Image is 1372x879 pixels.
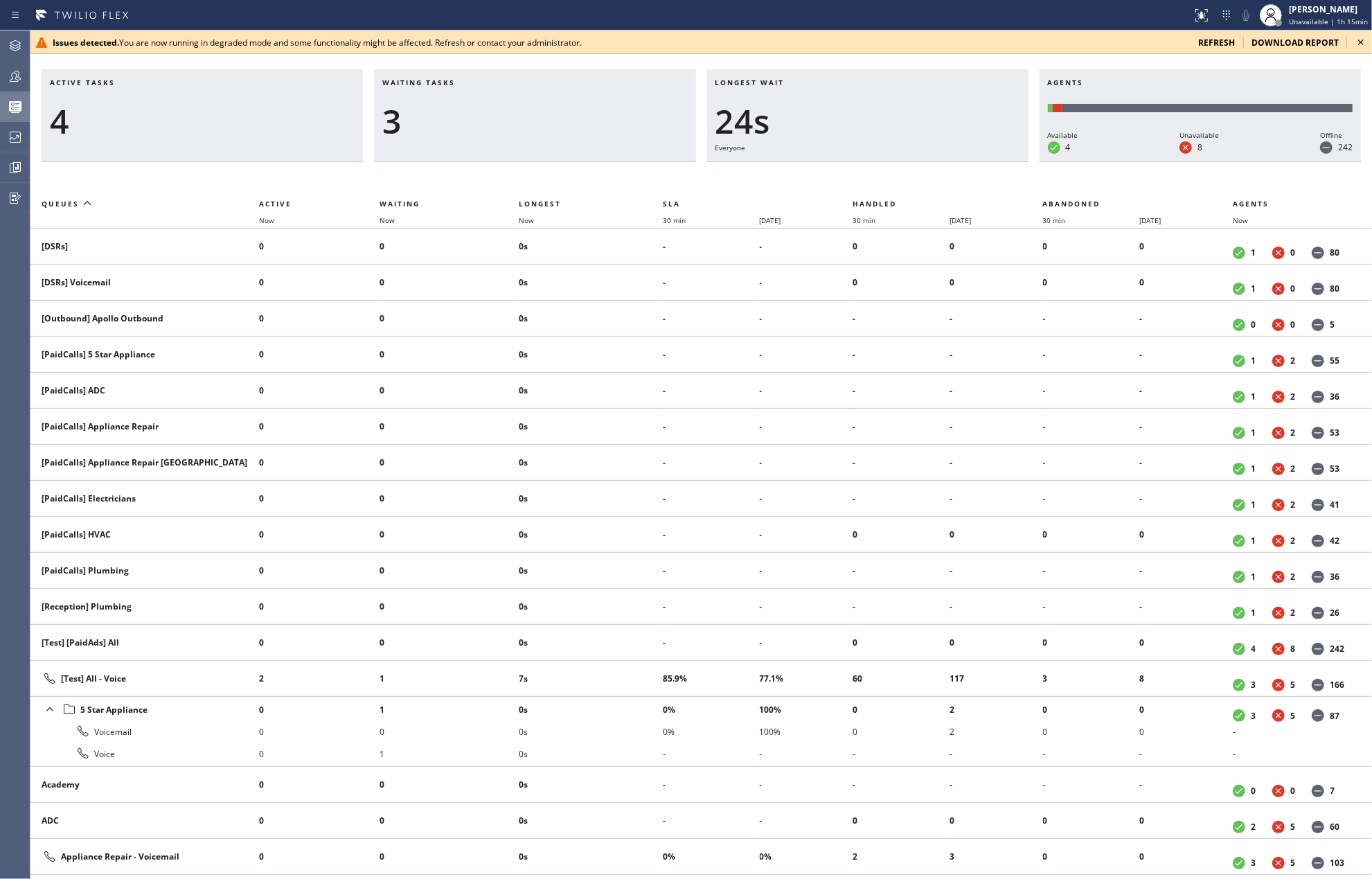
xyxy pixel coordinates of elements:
li: 0 [1139,236,1233,258]
li: 0 [853,720,950,743]
span: Handled [853,199,896,208]
dt: Unavailable [1272,427,1285,439]
dt: Available [1233,247,1245,259]
li: 3 [1043,668,1140,690]
dd: 1 [1251,571,1256,583]
span: [DATE] [760,215,781,225]
li: - [950,560,1043,582]
li: - [853,344,950,366]
li: 0 [259,452,380,474]
div: Available [1048,129,1078,141]
li: 0 [259,720,380,743]
span: Abandoned [1043,199,1101,208]
li: - [950,416,1043,438]
li: - [853,743,950,765]
dd: 4 [1066,141,1071,153]
dd: 166 [1330,679,1344,691]
dt: Offline [1312,571,1324,583]
li: 117 [950,668,1043,690]
li: 0 [853,272,950,294]
li: - [760,344,853,366]
dt: Unavailable [1272,535,1285,547]
dd: 2 [1290,499,1295,510]
dt: Offline [1312,643,1324,655]
dt: Offline [1312,463,1324,475]
div: You are now running in degraded mode and some functionality might be affected. Refresh or contact... [53,37,1187,48]
li: 0s [519,720,663,743]
li: 0% [663,720,760,743]
li: 85.9% [663,668,760,690]
li: 0s [519,308,663,330]
li: - [663,488,760,510]
li: - [1043,308,1140,330]
span: Unavailable | 1h 15min [1289,17,1368,26]
dd: 1 [1251,463,1256,474]
li: - [1043,344,1140,366]
li: 1 [380,743,519,765]
div: [Test] [PaidAds] All [42,637,248,648]
div: [Reception] Plumbing [42,601,248,612]
div: [Test] All - Voice [42,671,248,687]
li: 0s [519,488,663,510]
div: [PaidCalls] Appliance Repair [42,420,248,432]
dd: 41 [1330,499,1339,510]
li: - [853,452,950,474]
li: 0 [259,560,380,582]
li: 0s [519,596,663,618]
dd: 5 [1290,710,1295,722]
dt: Available [1233,391,1245,403]
li: - [950,308,1043,330]
li: 0 [259,632,380,654]
li: 1 [380,668,519,690]
dd: 1 [1251,355,1256,366]
li: 0 [380,596,519,618]
span: 30 min [1043,215,1066,225]
li: 0s [519,560,663,582]
li: - [1139,596,1233,618]
li: - [1139,452,1233,474]
dd: 242 [1338,141,1353,153]
li: - [853,308,950,330]
li: 0% [663,698,760,720]
dd: 0 [1290,283,1295,294]
dt: Offline [1312,709,1324,722]
li: - [663,452,760,474]
li: - [1233,720,1355,743]
dt: Offline [1312,679,1324,691]
li: - [760,524,853,546]
dd: 8 [1290,643,1295,655]
li: 100% [760,698,853,720]
li: - [950,596,1043,618]
dt: Offline [1312,283,1324,295]
dd: 2 [1290,355,1295,366]
li: 0s [519,452,663,474]
li: 0 [380,308,519,330]
li: 0 [853,632,950,654]
dt: Unavailable [1272,709,1285,722]
li: 0 [950,236,1043,258]
dt: Available [1233,709,1245,722]
li: - [1139,416,1233,438]
dt: Available [1233,571,1245,583]
li: 0 [1139,720,1233,743]
li: - [663,380,760,402]
li: - [1139,380,1233,402]
div: Unavailable: 8 [1053,104,1062,112]
li: - [853,560,950,582]
dt: Offline [1312,427,1324,439]
li: 0 [259,380,380,402]
li: 2 [950,698,1043,720]
div: Unavailable [1179,129,1219,141]
li: 0 [380,344,519,366]
span: Now [1233,215,1248,225]
dd: 53 [1330,427,1339,438]
li: 0 [950,632,1043,654]
dt: Unavailable [1272,391,1285,403]
li: 0 [380,416,519,438]
li: 0 [950,272,1043,294]
li: - [1139,488,1233,510]
dt: Unavailable [1272,283,1285,295]
li: - [1043,743,1140,765]
dd: 87 [1330,710,1339,722]
li: 0 [259,774,380,796]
